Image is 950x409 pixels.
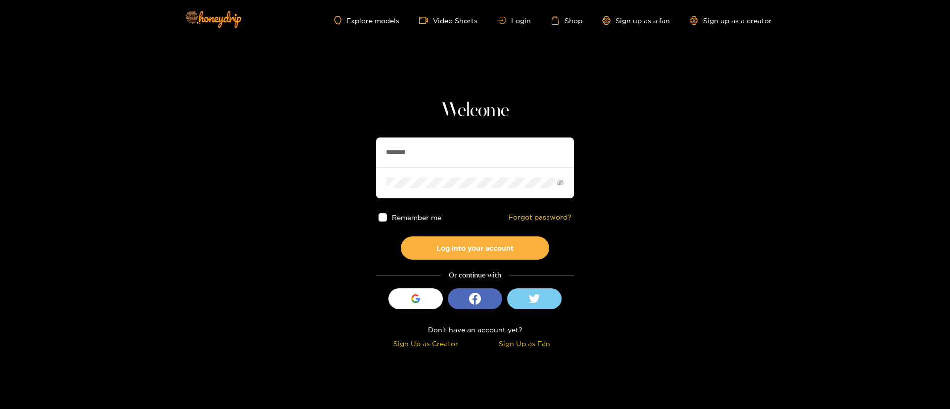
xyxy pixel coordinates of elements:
div: Don't have an account yet? [376,324,574,335]
a: Sign up as a fan [602,16,670,25]
span: Remember me [392,214,441,221]
span: eye-invisible [557,180,564,186]
h1: Welcome [376,99,574,123]
a: Video Shorts [419,16,477,25]
div: Sign Up as Creator [379,338,473,349]
a: Explore models [334,16,399,25]
a: Forgot password? [509,213,571,222]
span: video-camera [419,16,433,25]
div: Or continue with [376,270,574,281]
button: Log into your account [401,236,549,260]
div: Sign Up as Fan [477,338,571,349]
a: Login [497,17,531,24]
a: Shop [551,16,582,25]
a: Sign up as a creator [690,16,772,25]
